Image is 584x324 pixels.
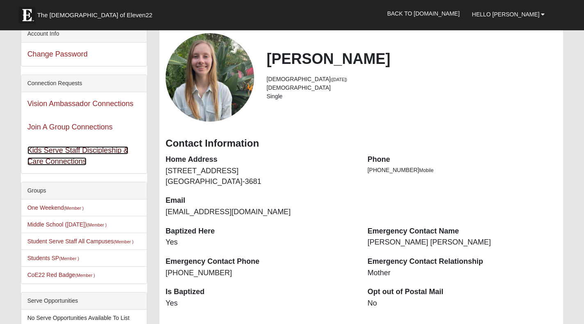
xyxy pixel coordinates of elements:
div: Groups [21,182,147,199]
dt: Phone [368,154,557,165]
a: Students SP(Member ) [27,255,79,261]
dt: Emergency Contact Relationship [368,256,557,267]
a: CoE22 Red Badge(Member ) [27,272,95,278]
a: Kids Serve Staff Discipleship & Care Connections [27,146,129,165]
dt: Baptized Here [166,226,355,237]
a: Join A Group Connections [27,123,113,131]
dd: Mother [368,268,557,279]
dt: Email [166,195,355,206]
h3: Contact Information [166,138,557,150]
span: The [DEMOGRAPHIC_DATA] of Eleven22 [37,11,152,19]
dd: [EMAIL_ADDRESS][DOMAIN_NAME] [166,207,355,218]
small: (Member ) [75,273,95,278]
h2: [PERSON_NAME] [266,50,557,68]
dt: Home Address [166,154,355,165]
dt: Is Baptized [166,287,355,297]
small: ([DATE]) [331,77,347,82]
dd: [STREET_ADDRESS] [GEOGRAPHIC_DATA]-3681 [166,166,355,187]
small: (Member ) [59,256,79,261]
span: Mobile [419,168,434,173]
div: Connection Requests [21,75,147,92]
dt: Emergency Contact Phone [166,256,355,267]
div: Account Info [21,25,147,43]
dd: No [368,298,557,309]
img: Eleven22 logo [19,7,35,23]
a: Back to [DOMAIN_NAME] [381,3,466,24]
a: Student Serve Staff All Campuses(Member ) [27,238,134,245]
dt: Opt out of Postal Mail [368,287,557,297]
dd: Yes [166,298,355,309]
li: [DEMOGRAPHIC_DATA] [266,84,557,92]
span: Hello [PERSON_NAME] [472,11,540,18]
dd: Yes [166,237,355,248]
li: [PHONE_NUMBER] [368,166,557,174]
a: Middle School ([DATE])(Member ) [27,221,107,228]
div: Serve Opportunities [21,292,147,310]
a: Hello [PERSON_NAME] [466,4,551,25]
a: Vision Ambassador Connections [27,100,134,108]
small: (Member ) [114,239,133,244]
dd: [PERSON_NAME] [PERSON_NAME] [368,237,557,248]
small: (Member ) [87,222,107,227]
a: Change Password [27,50,88,58]
a: One Weekend(Member ) [27,204,84,211]
dt: Emergency Contact Name [368,226,557,237]
li: Single [266,92,557,101]
small: (Member ) [64,206,84,211]
a: View Fullsize Photo [166,33,254,122]
dd: [PHONE_NUMBER] [166,268,355,279]
li: [DEMOGRAPHIC_DATA] [266,75,557,84]
a: The [DEMOGRAPHIC_DATA] of Eleven22 [15,3,179,23]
